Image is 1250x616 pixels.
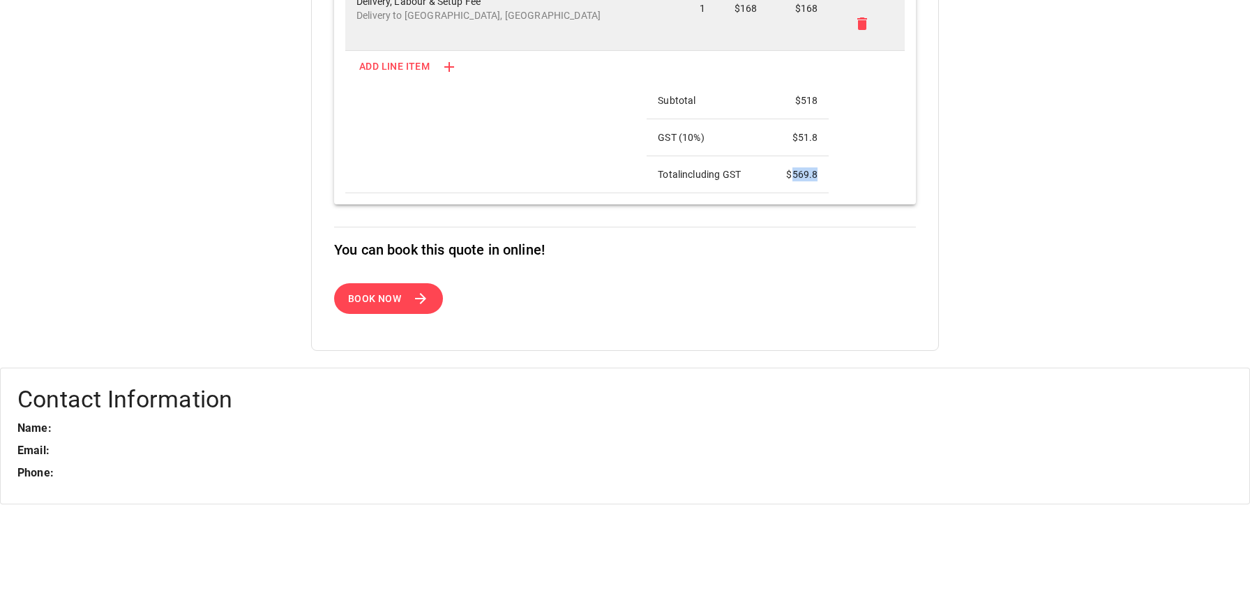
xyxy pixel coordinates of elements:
[768,119,829,156] td: $ 51.8
[17,466,54,479] b: Phone:
[348,290,402,308] span: Book Now
[647,156,768,193] td: Total including GST
[359,58,430,75] span: Add Line Item
[768,82,829,119] td: $ 518
[768,156,829,193] td: $ 569.8
[345,51,472,82] button: Add Line Item
[647,119,768,156] td: GST ( 10 %)
[647,82,768,119] td: Subtotal
[17,385,1233,414] h4: Contact Information
[356,8,635,22] p: Delivery to [GEOGRAPHIC_DATA], [GEOGRAPHIC_DATA]
[17,444,50,457] b: Email:
[334,283,444,315] button: Book Now
[17,421,52,435] b: Name:
[334,239,916,261] h6: You can book this quote in online!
